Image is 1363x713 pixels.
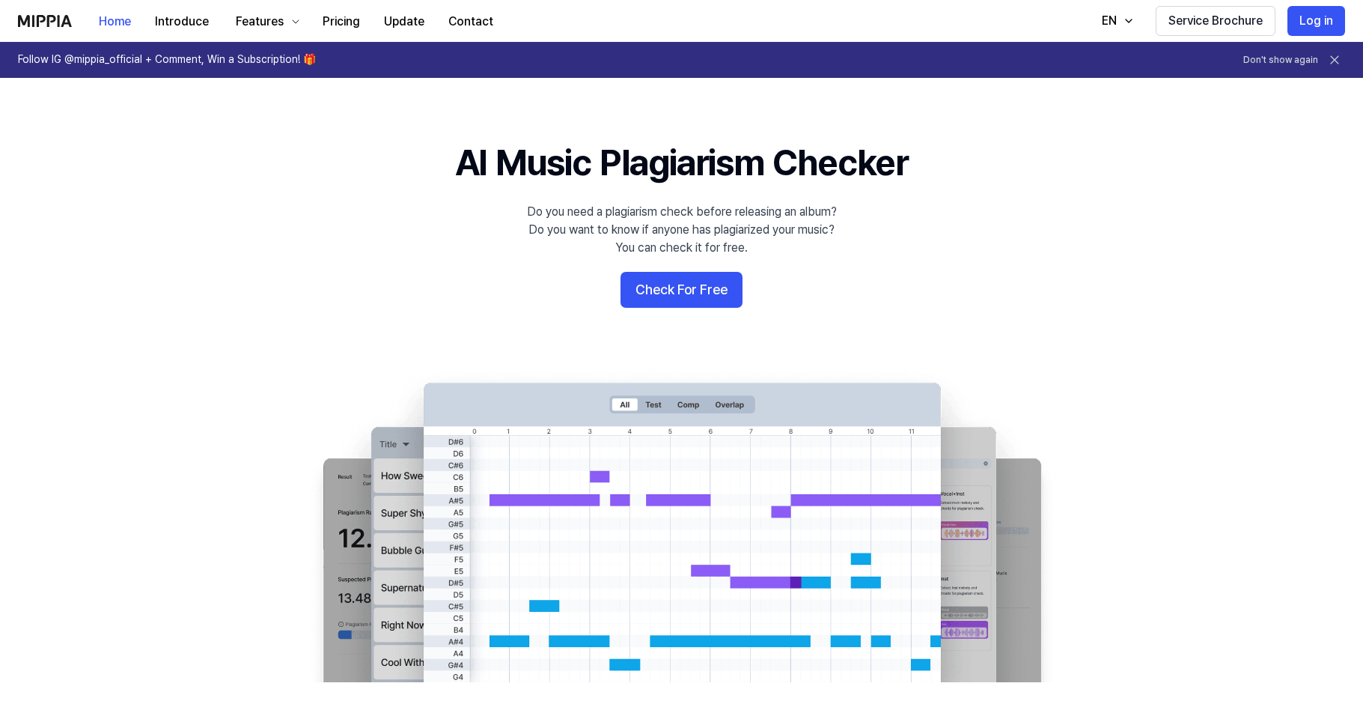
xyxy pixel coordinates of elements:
[455,138,908,188] h1: AI Music Plagiarism Checker
[372,1,436,42] a: Update
[87,1,143,42] a: Home
[620,272,743,308] button: Check For Free
[18,15,72,27] img: logo
[1099,12,1120,30] div: EN
[311,7,372,37] button: Pricing
[527,203,837,257] div: Do you need a plagiarism check before releasing an album? Do you want to know if anyone has plagi...
[221,7,311,37] button: Features
[233,13,287,31] div: Features
[436,7,505,37] button: Contact
[1243,54,1318,67] button: Don't show again
[1287,6,1345,36] button: Log in
[18,52,316,67] h1: Follow IG @mippia_official + Comment, Win a Subscription! 🎁
[143,7,221,37] button: Introduce
[1156,6,1275,36] button: Service Brochure
[372,7,436,37] button: Update
[87,7,143,37] button: Home
[293,368,1071,682] img: main Image
[1087,6,1144,36] button: EN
